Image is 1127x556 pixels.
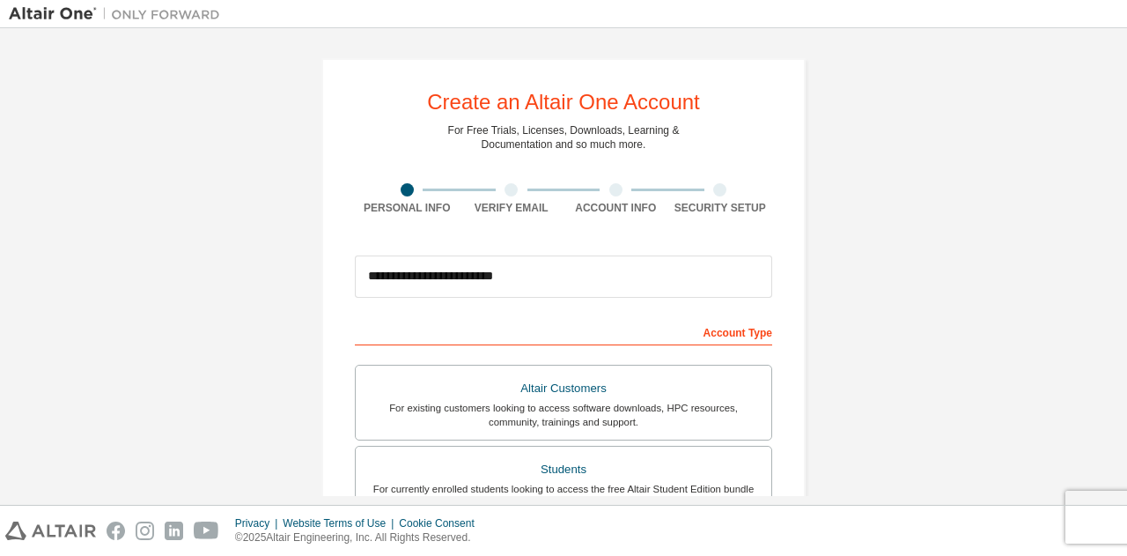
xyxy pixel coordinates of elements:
img: facebook.svg [107,522,125,540]
img: Altair One [9,5,229,23]
div: For Free Trials, Licenses, Downloads, Learning & Documentation and so much more. [448,123,680,152]
img: altair_logo.svg [5,522,96,540]
p: © 2025 Altair Engineering, Inc. All Rights Reserved. [235,530,485,545]
div: For existing customers looking to access software downloads, HPC resources, community, trainings ... [366,401,761,429]
div: Cookie Consent [399,516,484,530]
div: For currently enrolled students looking to access the free Altair Student Edition bundle and all ... [366,482,761,510]
img: youtube.svg [194,522,219,540]
div: Create an Altair One Account [427,92,700,113]
div: Website Terms of Use [283,516,399,530]
div: Privacy [235,516,283,530]
img: linkedin.svg [165,522,183,540]
div: Altair Customers [366,376,761,401]
div: Account Info [563,201,668,215]
div: Verify Email [460,201,564,215]
div: Personal Info [355,201,460,215]
img: instagram.svg [136,522,154,540]
div: Account Type [355,317,772,345]
div: Security Setup [668,201,773,215]
div: Students [366,457,761,482]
